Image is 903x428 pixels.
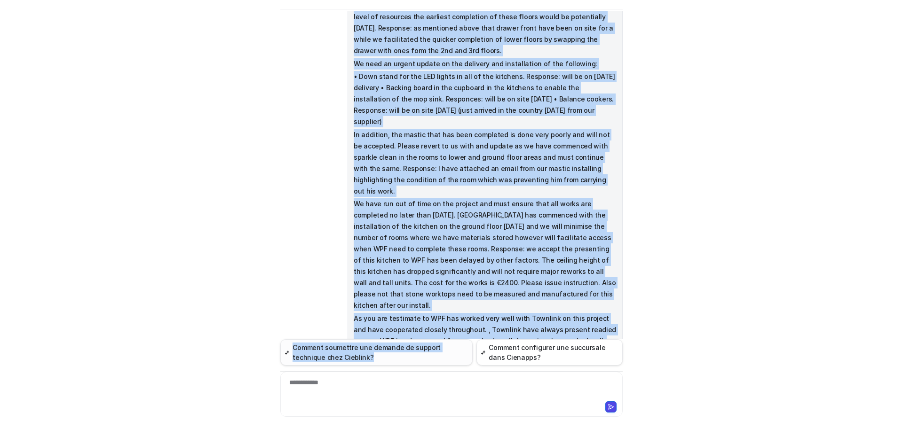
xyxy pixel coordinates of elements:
p: We need an urgent update on the delivery and installation of the following: [354,58,617,70]
button: Comment soumettre une demande de support technique chez Cieblink? [280,339,473,366]
p: In addition, the mastic that has been completed is done very poorly and will not be accepted. Ple... [354,129,617,197]
p: As you are testimate to WPF has worked very well with Townlink on this project and have cooperate... [354,313,617,403]
p: We have run out of time on the project and must ensure that all works are completed no later than... [354,198,617,311]
button: Comment configurer une succursale dans Cienapps? [476,339,623,366]
p: • Down stand for the LED lights in all of the kitchens. Response: will be on [DATE] delivery • Ba... [354,71,617,127]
